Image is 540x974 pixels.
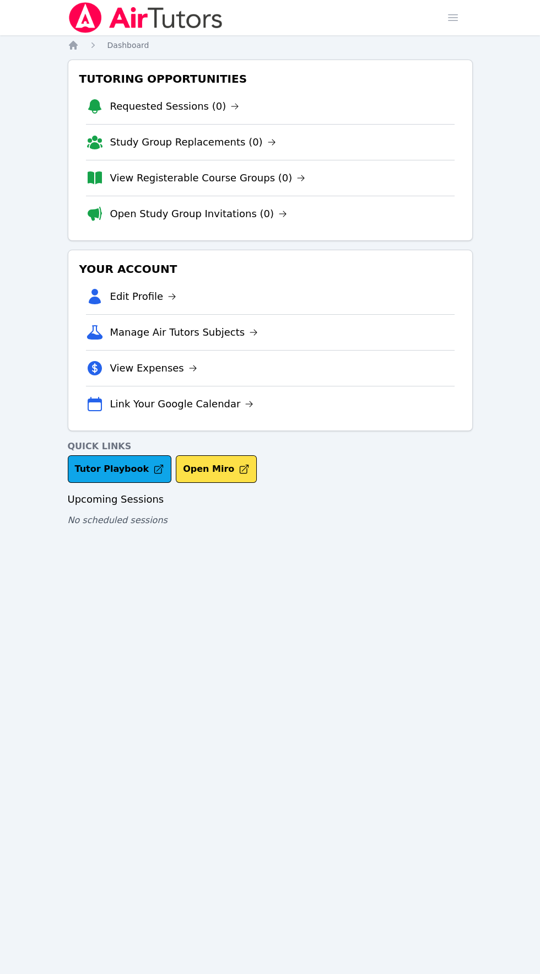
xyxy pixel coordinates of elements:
[110,206,288,222] a: Open Study Group Invitations (0)
[77,69,463,89] h3: Tutoring Opportunities
[68,515,168,525] span: No scheduled sessions
[110,325,258,340] a: Manage Air Tutors Subjects
[68,440,473,453] h4: Quick Links
[110,396,254,412] a: Link Your Google Calendar
[110,99,240,114] a: Requested Sessions (0)
[68,40,473,51] nav: Breadcrumb
[68,455,172,483] a: Tutor Playbook
[68,2,224,33] img: Air Tutors
[110,170,306,186] a: View Registerable Course Groups (0)
[176,455,257,483] button: Open Miro
[68,492,473,507] h3: Upcoming Sessions
[110,360,197,376] a: View Expenses
[77,259,463,279] h3: Your Account
[107,41,149,50] span: Dashboard
[110,134,276,150] a: Study Group Replacements (0)
[110,289,177,304] a: Edit Profile
[107,40,149,51] a: Dashboard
